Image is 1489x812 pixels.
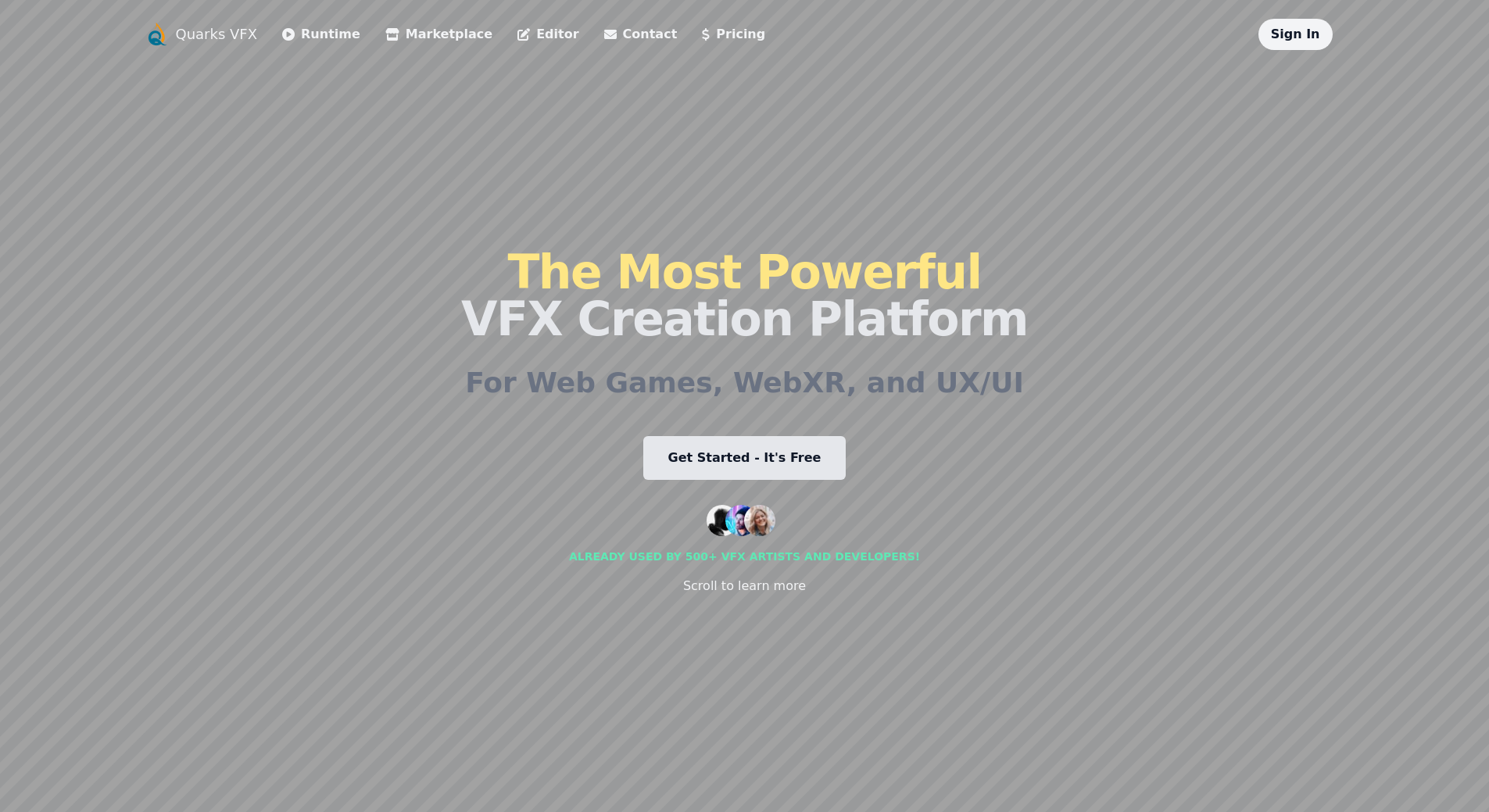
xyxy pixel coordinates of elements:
h1: VFX Creation Platform [461,249,1028,342]
a: Runtime [282,25,360,44]
a: Sign In [1271,27,1320,41]
img: customer 1 [707,505,738,536]
img: customer 3 [744,505,775,536]
h2: For Web Games, WebXR, and UX/UI [465,367,1024,399]
a: Contact [604,25,678,44]
div: Already used by 500+ vfx artists and developers! [569,549,920,564]
a: Editor [517,25,578,44]
a: Quarks VFX [176,23,258,45]
a: Pricing [702,25,765,44]
div: Scroll to learn more [683,577,806,596]
img: customer 2 [725,505,757,536]
a: Get Started - It's Free [643,436,847,480]
span: The Most Powerful [507,245,981,299]
a: Marketplace [385,25,492,44]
